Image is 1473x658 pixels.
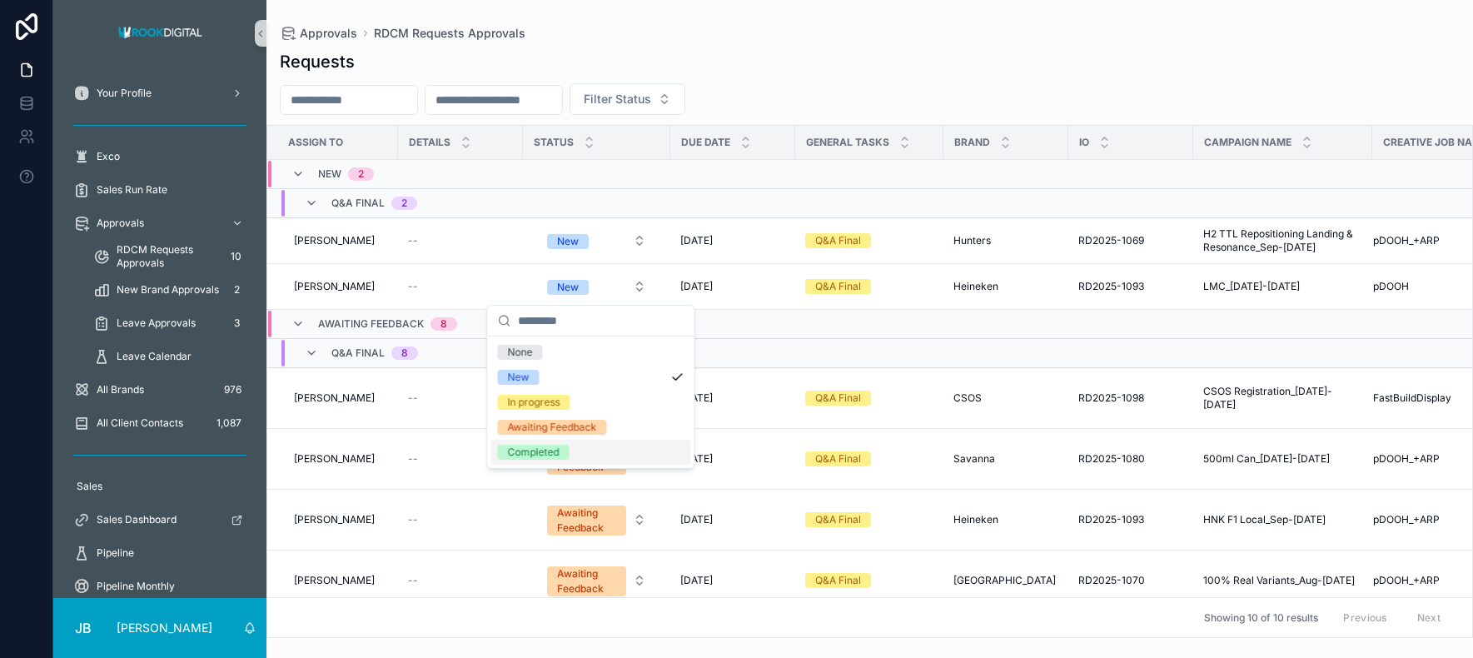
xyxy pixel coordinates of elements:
[680,513,713,526] span: [DATE]
[1079,136,1089,149] span: IO
[680,391,713,405] span: [DATE]
[953,234,1058,247] a: Hunters
[374,25,525,42] span: RDCM Requests Approvals
[408,280,513,293] a: --
[953,513,998,526] span: Heineken
[1203,574,1362,587] a: 100% Real Variants_Aug-[DATE]
[226,247,246,267] div: 10
[294,574,375,587] span: [PERSON_NAME]
[97,383,144,396] span: All Brands
[63,571,256,601] a: Pipeline Monthly
[288,136,343,149] span: Assign To
[97,416,183,430] span: All Client Contacts
[408,574,513,587] a: --
[83,341,256,371] a: Leave Calendar
[287,446,388,472] a: [PERSON_NAME]
[680,574,713,587] span: [DATE]
[570,83,685,115] button: Select Button
[408,513,418,526] span: --
[63,505,256,535] a: Sales Dashboard
[953,234,991,247] span: Hunters
[97,87,152,100] span: Your Profile
[953,280,1058,293] a: Heineken
[815,391,861,406] div: Q&A Final
[1078,234,1183,247] a: RD2025-1069
[1078,280,1183,293] a: RD2025-1093
[680,280,785,293] a: [DATE]
[219,380,246,400] div: 976
[680,513,785,526] a: [DATE]
[280,50,355,73] h1: Requests
[1203,452,1362,466] a: 500ml Can_[DATE]-[DATE]
[533,225,660,257] a: Select Button
[1078,574,1145,587] span: RD2025-1070
[534,497,659,542] button: Select Button
[508,420,597,435] div: Awaiting Feedback
[815,512,861,527] div: Q&A Final
[557,234,579,249] div: New
[1203,280,1300,293] span: LMC_[DATE]-[DATE]
[1204,611,1318,625] span: Showing 10 of 10 results
[488,336,694,468] div: Suggestions
[806,136,889,149] span: General Tasks
[1078,391,1144,405] span: RD2025-1098
[117,243,219,270] span: RDCM Requests Approvals
[226,313,246,333] div: 3
[681,136,730,149] span: Due Date
[53,67,266,598] div: scrollable content
[680,452,785,466] a: [DATE]
[331,346,385,360] span: Q&A Final
[97,183,167,197] span: Sales Run Rate
[1203,513,1326,526] span: HNK F1 Local_Sep-[DATE]
[331,197,385,210] span: Q&A Final
[805,391,933,406] a: Q&A Final
[408,513,513,526] a: --
[211,413,246,433] div: 1,087
[287,567,388,594] a: [PERSON_NAME]
[1203,227,1362,254] span: H2 TTL Repositioning Landing & Resonance_Sep-[DATE]
[953,391,1058,405] a: CSOS
[954,136,990,149] span: Brand
[97,513,177,526] span: Sales Dashboard
[1203,385,1362,411] span: CSOS Registration_[DATE]-[DATE]
[75,618,92,638] span: JB
[953,452,995,466] span: Savanna
[287,227,388,254] a: [PERSON_NAME]
[805,279,933,294] a: Q&A Final
[63,408,256,438] a: All Client Contacts1,087
[318,317,424,331] span: Awaiting Feedback
[534,272,659,302] button: Select Button
[97,150,120,163] span: Exco
[815,279,861,294] div: Q&A Final
[83,308,256,338] a: Leave Approvals3
[1373,391,1451,405] span: FastBuildDisplay
[408,234,513,247] a: --
[401,197,407,210] div: 2
[287,506,388,533] a: [PERSON_NAME]
[63,175,256,205] a: Sales Run Rate
[815,233,861,248] div: Q&A Final
[1373,234,1440,247] span: pDOOH_+ARP
[408,391,513,405] a: --
[1203,513,1362,526] a: HNK F1 Local_Sep-[DATE]
[805,512,933,527] a: Q&A Final
[534,558,659,603] button: Select Button
[1078,452,1145,466] span: RD2025-1080
[83,275,256,305] a: New Brand Approvals2
[63,538,256,568] a: Pipeline
[1373,574,1440,587] span: pDOOH_+ARP
[557,280,579,295] div: New
[408,234,418,247] span: --
[294,513,375,526] span: [PERSON_NAME]
[534,226,659,256] button: Select Button
[508,445,560,460] div: Completed
[953,513,1058,526] a: Heineken
[953,574,1056,587] span: [GEOGRAPHIC_DATA]
[408,452,513,466] a: --
[97,580,175,593] span: Pipeline Monthly
[408,574,418,587] span: --
[1078,280,1144,293] span: RD2025-1093
[1204,136,1291,149] span: Campaign Name
[117,620,212,636] p: [PERSON_NAME]
[409,136,450,149] span: Details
